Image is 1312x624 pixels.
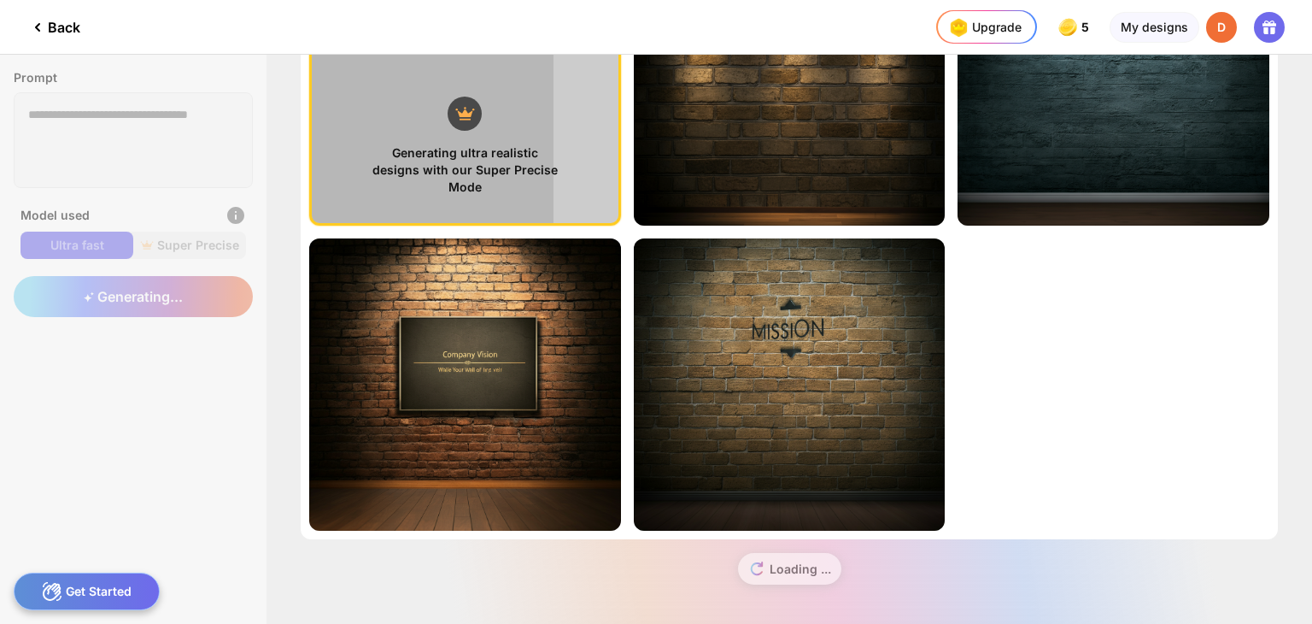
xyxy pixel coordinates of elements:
div: Upgrade [945,14,1022,41]
div: Back [27,17,80,38]
div: Get Started [14,573,160,610]
div: D [1206,12,1237,43]
div: Generating ultra realistic designs with our Super Precise Mode [369,144,561,196]
span: 5 [1081,21,1092,34]
div: My designs [1110,12,1199,43]
img: upgrade-nav-btn-icon.gif [945,14,972,41]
